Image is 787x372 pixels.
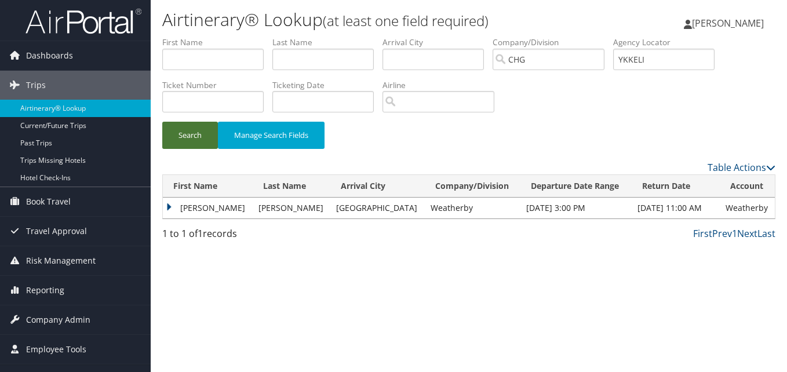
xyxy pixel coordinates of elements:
[632,175,720,198] th: Return Date: activate to sort column ascending
[425,175,521,198] th: Company/Division
[693,227,712,240] a: First
[26,71,46,100] span: Trips
[520,175,631,198] th: Departure Date Range: activate to sort column ascending
[26,335,86,364] span: Employee Tools
[737,227,757,240] a: Next
[25,8,141,35] img: airportal-logo.png
[218,122,325,149] button: Manage Search Fields
[26,217,87,246] span: Travel Approval
[613,37,723,48] label: Agency Locator
[382,79,503,91] label: Airline
[272,79,382,91] label: Ticketing Date
[272,37,382,48] label: Last Name
[720,175,775,198] th: Account: activate to sort column ascending
[330,175,425,198] th: Arrival City: activate to sort column ascending
[712,227,732,240] a: Prev
[493,37,613,48] label: Company/Division
[253,198,330,218] td: [PERSON_NAME]
[520,198,631,218] td: [DATE] 3:00 PM
[632,198,720,218] td: [DATE] 11:00 AM
[198,227,203,240] span: 1
[720,198,775,218] td: Weatherby
[26,187,71,216] span: Book Travel
[163,175,253,198] th: First Name: activate to sort column descending
[425,198,521,218] td: Weatherby
[162,8,571,32] h1: Airtinerary® Lookup
[732,227,737,240] a: 1
[162,79,272,91] label: Ticket Number
[26,305,90,334] span: Company Admin
[26,246,96,275] span: Risk Management
[253,175,330,198] th: Last Name: activate to sort column ascending
[684,6,775,41] a: [PERSON_NAME]
[162,227,303,246] div: 1 to 1 of records
[26,276,64,305] span: Reporting
[26,41,73,70] span: Dashboards
[692,17,764,30] span: [PERSON_NAME]
[708,161,775,174] a: Table Actions
[162,122,218,149] button: Search
[323,11,489,30] small: (at least one field required)
[162,37,272,48] label: First Name
[757,227,775,240] a: Last
[330,198,425,218] td: [GEOGRAPHIC_DATA]
[163,198,253,218] td: [PERSON_NAME]
[382,37,493,48] label: Arrival City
